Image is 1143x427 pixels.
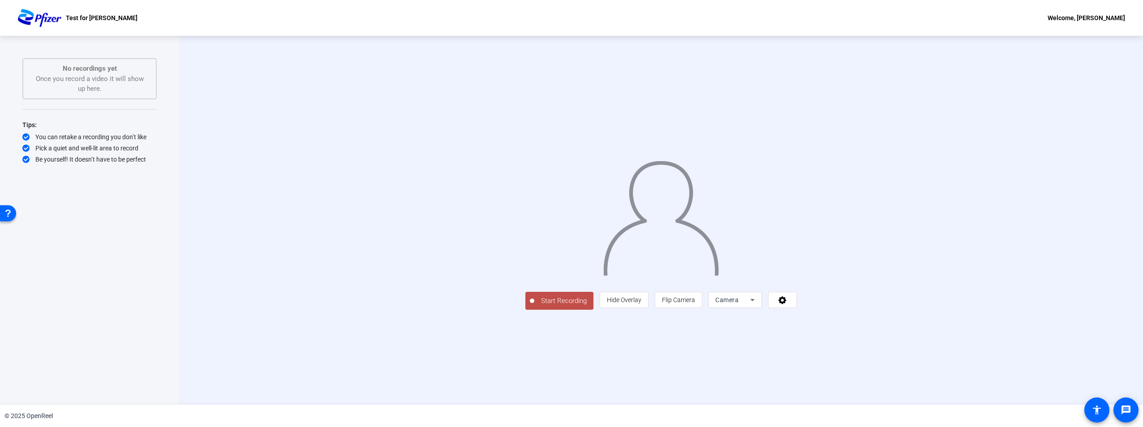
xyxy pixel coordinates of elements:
[22,155,157,164] div: Be yourself! It doesn’t have to be perfect
[22,144,157,153] div: Pick a quiet and well-lit area to record
[1091,405,1102,415] mat-icon: accessibility
[1048,13,1125,23] div: Welcome, [PERSON_NAME]
[525,292,593,310] button: Start Recording
[1121,405,1131,415] mat-icon: message
[534,296,593,306] span: Start Recording
[655,292,702,308] button: Flip Camera
[66,13,138,23] p: Test for [PERSON_NAME]
[32,64,147,94] div: Once you record a video it will show up here.
[4,411,53,421] div: © 2025 OpenReel
[32,64,147,74] p: No recordings yet
[600,292,649,308] button: Hide Overlay
[18,9,61,27] img: OpenReel logo
[602,154,720,276] img: overlay
[22,120,157,130] div: Tips:
[662,296,695,303] span: Flip Camera
[715,296,739,303] span: Camera
[607,296,641,303] span: Hide Overlay
[22,132,157,141] div: You can retake a recording you don’t like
